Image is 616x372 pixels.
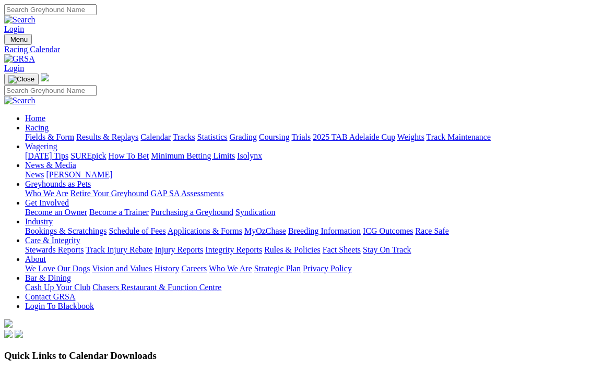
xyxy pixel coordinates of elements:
[25,170,612,179] div: News & Media
[205,245,262,254] a: Integrity Reports
[41,73,49,81] img: logo-grsa-white.png
[86,245,152,254] a: Track Injury Rebate
[25,151,612,161] div: Wagering
[10,35,28,43] span: Menu
[4,45,612,54] a: Racing Calendar
[151,189,224,198] a: GAP SA Assessments
[4,4,97,15] input: Search
[237,151,262,160] a: Isolynx
[25,226,612,236] div: Industry
[25,264,612,273] div: About
[25,114,45,123] a: Home
[4,74,39,85] button: Toggle navigation
[25,198,69,207] a: Get Involved
[155,245,203,254] a: Injury Reports
[254,264,301,273] a: Strategic Plan
[25,208,87,217] a: Become an Owner
[363,226,413,235] a: ICG Outcomes
[4,330,13,338] img: facebook.svg
[25,189,68,198] a: Who We Are
[323,245,361,254] a: Fact Sheets
[89,208,149,217] a: Become a Trainer
[25,179,91,188] a: Greyhounds as Pets
[70,151,106,160] a: SUREpick
[4,85,97,96] input: Search
[4,25,24,33] a: Login
[109,151,149,160] a: How To Bet
[313,133,395,141] a: 2025 TAB Adelaide Cup
[235,208,275,217] a: Syndication
[25,161,76,170] a: News & Media
[109,226,165,235] a: Schedule of Fees
[4,64,24,73] a: Login
[168,226,242,235] a: Applications & Forms
[415,226,448,235] a: Race Safe
[25,133,74,141] a: Fields & Form
[4,96,35,105] img: Search
[4,34,32,45] button: Toggle navigation
[25,151,68,160] a: [DATE] Tips
[25,208,612,217] div: Get Involved
[397,133,424,141] a: Weights
[181,264,207,273] a: Careers
[25,273,71,282] a: Bar & Dining
[244,226,286,235] a: MyOzChase
[8,75,34,83] img: Close
[427,133,491,141] a: Track Maintenance
[25,292,75,301] a: Contact GRSA
[25,217,53,226] a: Industry
[70,189,149,198] a: Retire Your Greyhound
[363,245,411,254] a: Stay On Track
[25,245,612,255] div: Care & Integrity
[25,236,80,245] a: Care & Integrity
[4,319,13,328] img: logo-grsa-white.png
[151,208,233,217] a: Purchasing a Greyhound
[25,123,49,132] a: Racing
[25,170,44,179] a: News
[76,133,138,141] a: Results & Replays
[140,133,171,141] a: Calendar
[25,283,612,292] div: Bar & Dining
[92,264,152,273] a: Vision and Values
[259,133,290,141] a: Coursing
[25,226,106,235] a: Bookings & Scratchings
[4,54,35,64] img: GRSA
[25,255,46,263] a: About
[303,264,352,273] a: Privacy Policy
[25,133,612,142] div: Racing
[288,226,361,235] a: Breeding Information
[25,283,90,292] a: Cash Up Your Club
[4,350,612,362] h3: Quick Links to Calendar Downloads
[25,264,90,273] a: We Love Our Dogs
[154,264,179,273] a: History
[151,151,235,160] a: Minimum Betting Limits
[197,133,228,141] a: Statistics
[264,245,321,254] a: Rules & Policies
[25,142,57,151] a: Wagering
[25,245,84,254] a: Stewards Reports
[291,133,311,141] a: Trials
[25,302,94,310] a: Login To Blackbook
[230,133,257,141] a: Grading
[4,15,35,25] img: Search
[15,330,23,338] img: twitter.svg
[209,264,252,273] a: Who We Are
[25,189,612,198] div: Greyhounds as Pets
[46,170,112,179] a: [PERSON_NAME]
[173,133,195,141] a: Tracks
[92,283,221,292] a: Chasers Restaurant & Function Centre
